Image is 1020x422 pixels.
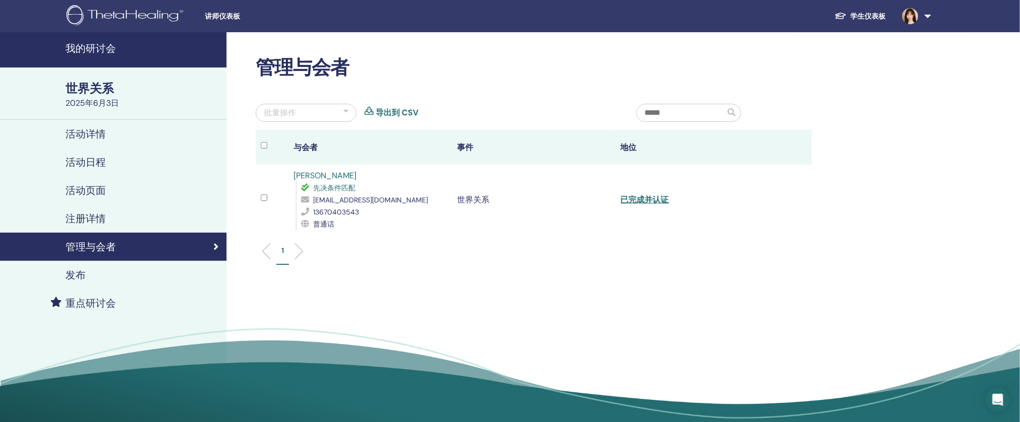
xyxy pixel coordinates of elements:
font: 活动日程 [65,156,106,169]
font: 地位 [621,142,637,153]
font: 活动详情 [65,127,106,140]
img: graduation-cap-white.svg [835,12,847,20]
font: 讲师仪表板 [205,12,240,20]
a: 世界关系2025年6月3日 [59,80,227,109]
font: 13670403543 [313,207,359,217]
img: default.jpg [902,8,918,24]
font: 导出到 CSV [376,107,418,118]
font: 先决条件匹配 [313,183,355,192]
a: [PERSON_NAME] [294,170,356,181]
font: 批量操作 [264,107,296,118]
font: 管理与会者 [256,55,349,80]
font: 普通话 [313,220,334,229]
font: 重点研讨会 [65,297,116,310]
font: [EMAIL_ADDRESS][DOMAIN_NAME] [313,195,428,204]
font: 活动页面 [65,184,106,197]
font: 学生仪表板 [851,12,886,21]
img: logo.png [66,5,187,28]
font: 我的研讨会 [65,42,116,55]
font: 管理与会者 [65,240,116,253]
div: 打开 Intercom Messenger [986,388,1010,412]
a: 导出到 CSV [376,107,418,119]
font: 2025年6月3日 [65,98,119,108]
font: 发布 [65,268,86,282]
font: 1 [281,246,284,255]
font: 事件 [457,142,473,153]
font: 世界关系 [65,81,114,96]
font: 与会者 [294,142,318,153]
font: 注册详情 [65,212,106,225]
a: 已完成并认证 [621,194,669,205]
a: 学生仪表板 [827,7,894,26]
font: 世界关系 [457,194,489,205]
